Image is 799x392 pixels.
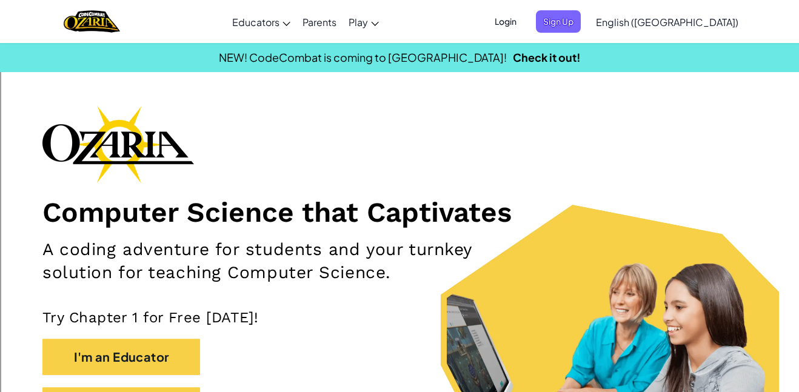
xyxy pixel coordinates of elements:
[343,5,385,38] a: Play
[349,16,368,28] span: Play
[42,195,757,229] h1: Computer Science that Captivates
[64,9,120,34] img: Home
[296,5,343,38] a: Parents
[64,9,120,34] a: Ozaria by CodeCombat logo
[226,5,296,38] a: Educators
[536,10,581,33] button: Sign Up
[219,50,507,64] span: NEW! CodeCombat is coming to [GEOGRAPHIC_DATA]!
[42,105,194,183] img: Ozaria branding logo
[42,339,200,375] button: I'm an Educator
[590,5,744,38] a: English ([GEOGRAPHIC_DATA])
[487,10,524,33] button: Login
[513,50,581,64] a: Check it out!
[232,16,279,28] span: Educators
[42,238,521,284] h2: A coding adventure for students and your turnkey solution for teaching Computer Science.
[596,16,738,28] span: English ([GEOGRAPHIC_DATA])
[42,308,757,327] p: Try Chapter 1 for Free [DATE]!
